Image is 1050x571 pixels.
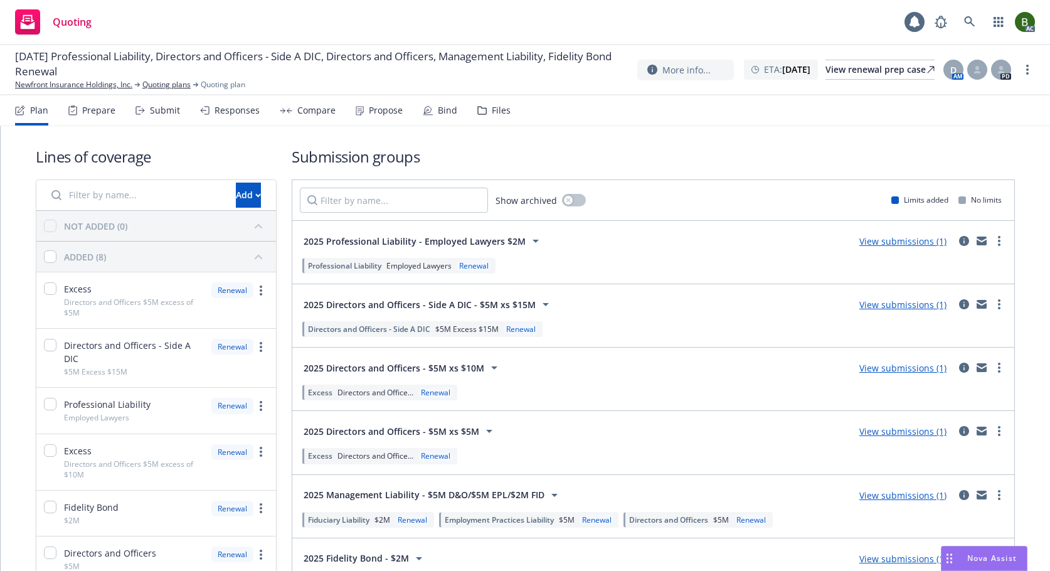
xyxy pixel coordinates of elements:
span: $2M [64,515,80,526]
div: Renewal [211,501,253,516]
div: Drag to move [941,547,957,570]
a: mail [974,488,989,503]
div: Renewal [418,451,453,461]
span: 2025 Fidelity Bond - $2M [304,552,409,565]
span: Show archived [496,194,557,207]
button: 2025 Directors and Officers - $5M xs $10M [300,355,506,380]
a: View submissions (1) [859,553,947,565]
span: $5M [559,515,575,525]
a: Switch app [986,9,1011,35]
span: Employment Practices Liability [445,515,554,525]
span: $5M [713,515,729,525]
a: more [992,424,1007,439]
a: more [992,488,1007,503]
a: more [1020,62,1035,77]
div: Renewal [395,515,430,525]
a: more [253,444,268,459]
div: Renewal [211,339,253,355]
span: Excess [64,282,92,296]
div: NOT ADDED (0) [64,220,127,233]
button: 2025 Directors and Officers - $5M xs $5M [300,419,501,444]
span: Employed Lawyers [64,412,129,423]
div: Plan [30,105,48,115]
button: ADDED (8) [64,247,268,267]
span: $2M [374,515,390,525]
span: $5M Excess $15M [64,366,127,377]
a: more [253,398,268,414]
div: Propose [369,105,403,115]
button: 2025 Professional Liability - Employed Lawyers $2M [300,228,547,253]
button: More info... [637,60,734,80]
div: Responses [215,105,260,115]
a: circleInformation [957,233,972,248]
a: Report a Bug [928,9,953,35]
button: 2025 Directors and Officers - Side A DIC - $5M xs $15M [300,292,557,317]
span: 2025 Professional Liability - Employed Lawyers $2M [304,235,526,248]
span: Quoting [53,17,92,27]
div: Renewal [734,515,768,525]
div: Renewal [580,515,614,525]
a: View submissions (1) [859,299,947,311]
div: No limits [958,195,1002,205]
span: Directors and Office... [337,387,413,398]
span: ETA : [764,63,810,76]
span: Directors and Officers - Side A DIC [308,324,430,334]
div: Limits added [891,195,948,205]
button: 2025 Management Liability - $5M D&O/$5M EPL/$2M FID [300,483,566,508]
a: more [992,233,1007,248]
a: Quoting plans [142,79,191,90]
img: photo [1015,12,1035,32]
div: View renewal prep case [825,60,935,79]
div: Renewal [211,444,253,460]
span: Directors and Officers $5M excess of $10M [64,459,204,480]
a: circleInformation [957,297,972,312]
div: Compare [297,105,336,115]
div: Bind [438,105,457,115]
span: Directors and Officers - Side A DIC [64,339,204,365]
a: more [992,360,1007,375]
span: Professional Liability [308,260,381,271]
span: Excess [308,451,332,461]
span: $5M Excess $15M [435,324,499,334]
input: Filter by name... [44,183,228,208]
span: D [950,63,957,77]
strong: [DATE] [782,63,810,75]
button: NOT ADDED (0) [64,216,268,236]
h1: Submission groups [292,146,1015,167]
a: more [253,501,268,516]
div: Files [492,105,511,115]
a: Quoting [10,4,97,40]
a: more [253,283,268,298]
a: more [992,297,1007,312]
span: Quoting plan [201,79,245,90]
span: 2025 Directors and Officers - $5M xs $5M [304,425,479,438]
span: 2025 Directors and Officers - Side A DIC - $5M xs $15M [304,298,536,311]
div: ADDED (8) [64,250,106,264]
a: View submissions (1) [859,425,947,437]
a: mail [974,233,989,248]
h1: Lines of coverage [36,146,277,167]
span: More info... [662,63,711,77]
span: Employed Lawyers [386,260,452,271]
span: Professional Liability [64,398,151,411]
a: mail [974,424,989,439]
span: [DATE] Professional Liability, Directors and Officers - Side A DIC, Directors and Officers, Manag... [15,49,627,79]
div: Add [236,183,261,207]
span: Directors and Officers [64,547,156,560]
span: Directors and Officers $5M excess of $5M [64,297,204,318]
a: Newfront Insurance Holdings, Inc. [15,79,132,90]
input: Filter by name... [300,188,488,213]
div: Renewal [457,260,491,271]
a: View submissions (1) [859,489,947,501]
div: Renewal [504,324,538,334]
a: View submissions (1) [859,362,947,374]
a: circleInformation [957,360,972,375]
span: Directors and Officers [629,515,708,525]
button: 2025 Fidelity Bond - $2M [300,546,430,571]
div: Renewal [418,387,453,398]
a: circleInformation [957,488,972,503]
span: Fiduciary Liability [308,515,369,525]
div: Submit [150,105,180,115]
span: Excess [308,387,332,398]
div: Prepare [82,105,115,115]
